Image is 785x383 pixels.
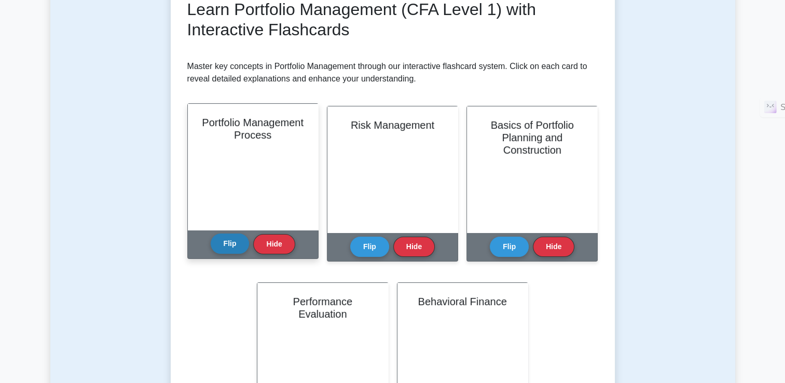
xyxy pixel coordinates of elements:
[340,119,445,131] h2: Risk Management
[393,237,435,257] button: Hide
[253,234,295,254] button: Hide
[270,295,375,320] h2: Performance Evaluation
[350,237,389,257] button: Flip
[490,237,529,257] button: Flip
[187,60,598,85] p: Master key concepts in Portfolio Management through our interactive flashcard system. Click on ea...
[410,295,515,308] h2: Behavioral Finance
[479,119,585,156] h2: Basics of Portfolio Planning and Construction
[200,116,306,141] h2: Portfolio Management Process
[533,237,574,257] button: Hide
[211,234,250,254] button: Flip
